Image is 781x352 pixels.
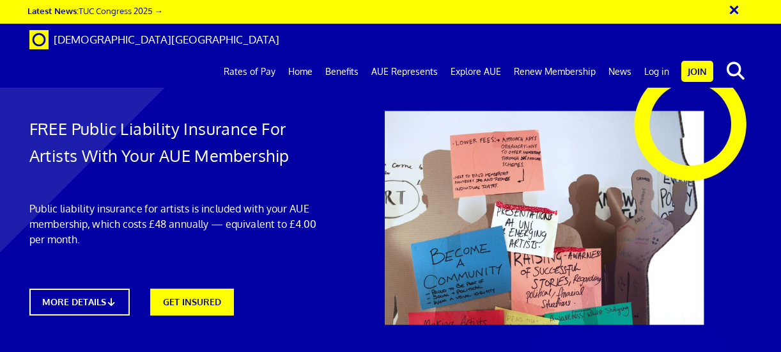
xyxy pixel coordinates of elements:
a: Renew Membership [507,56,602,88]
a: News [602,56,638,88]
a: Benefits [319,56,365,88]
a: Brand [DEMOGRAPHIC_DATA][GEOGRAPHIC_DATA] [20,24,289,56]
strong: Latest News: [27,5,79,16]
a: Log in [638,56,676,88]
span: [DEMOGRAPHIC_DATA][GEOGRAPHIC_DATA] [54,33,279,46]
a: Join [681,61,713,82]
a: AUE Represents [365,56,444,88]
a: MORE DETAILS [29,289,130,316]
p: Public liability insurance for artists is included with your AUE membership, which costs £48 annu... [29,201,320,247]
a: Explore AUE [444,56,507,88]
a: Rates of Pay [217,56,282,88]
button: search [716,58,755,84]
a: Latest News:TUC Congress 2025 → [27,5,163,16]
a: Home [282,56,319,88]
a: GET INSURED [150,289,234,316]
h1: FREE Public Liability Insurance For Artists With Your AUE Membership [29,115,320,169]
